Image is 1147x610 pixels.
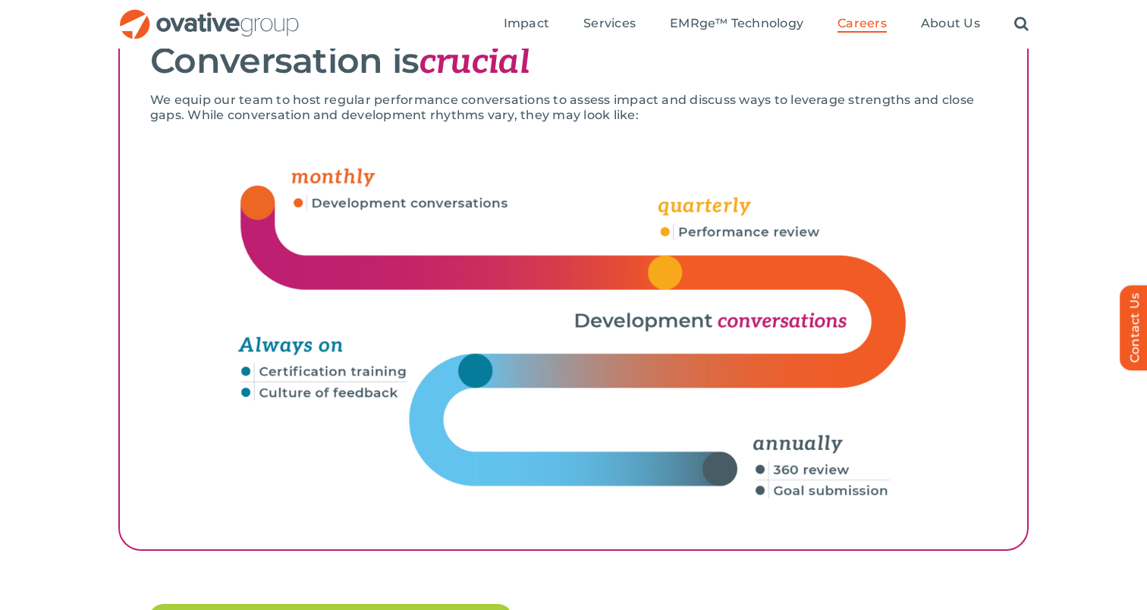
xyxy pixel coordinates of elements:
[921,16,980,31] span: About Us
[670,16,803,31] span: EMRge™ Technology
[214,153,933,519] img: Development – Conversation Graphic
[150,42,997,81] h2: Conversation is
[504,16,549,33] a: Impact
[1014,16,1029,33] a: Search
[420,41,530,83] span: crucial
[504,16,549,31] span: Impact
[583,16,636,33] a: Services
[670,16,803,33] a: EMRge™ Technology
[118,8,300,22] a: OG_Full_horizontal_RGB
[150,93,997,123] p: We equip our team to host regular performance conversations to assess impact and discuss ways to ...
[837,16,887,33] a: Careers
[921,16,980,33] a: About Us
[837,16,887,31] span: Careers
[583,16,636,31] span: Services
